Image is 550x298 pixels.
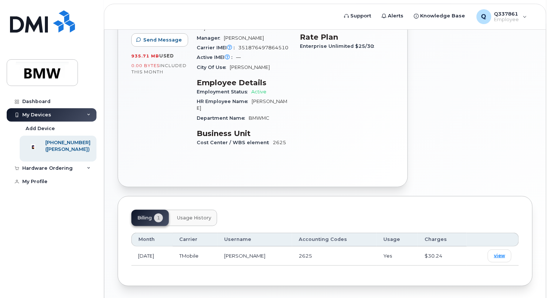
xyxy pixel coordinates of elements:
span: Department Name [197,115,249,121]
span: Alerts [388,12,404,20]
span: Support [351,12,371,20]
span: Q [481,12,487,21]
span: Knowledge Base [420,12,465,20]
span: Usage History [177,215,211,221]
span: Employee [494,17,519,23]
a: Support [339,9,377,23]
span: Active [251,89,266,95]
th: Month [131,233,173,246]
span: [PERSON_NAME] [224,35,264,41]
h3: Rate Plan [300,33,394,42]
span: [PERSON_NAME] [230,64,270,70]
span: 2625 [273,140,286,145]
div: $30.24 [425,252,460,259]
span: Cost Center / WBS element [197,140,273,145]
span: included this month [131,63,187,75]
span: 351876497864510 [238,45,288,50]
iframe: Messenger Launcher [518,266,544,292]
th: Usage [377,233,418,246]
a: view [488,249,511,262]
h3: Employee Details [197,78,291,87]
span: 2625 [299,253,312,259]
button: Send Message [131,33,188,47]
th: Accounting Codes [292,233,377,246]
span: City Of Use [197,64,230,70]
span: HR Employee Name [197,99,252,104]
span: BMWMC [249,115,269,121]
span: Carrier IMEI [197,45,238,50]
td: [PERSON_NAME] [217,246,292,266]
td: Yes [377,246,418,266]
span: Manager [197,35,224,41]
span: 935.71 MB [131,53,159,59]
span: view [494,252,505,259]
div: Q337861 [471,9,532,24]
span: — [236,54,241,60]
th: Username [217,233,292,246]
td: TMobile [173,246,217,266]
span: Active IMEI [197,54,236,60]
a: Alerts [377,9,409,23]
a: Knowledge Base [409,9,471,23]
span: Send Message [143,36,182,43]
td: [DATE] [131,246,173,266]
h3: Business Unit [197,129,291,138]
span: Employment Status [197,89,251,95]
span: 0.00 Bytes [131,63,160,68]
span: Q337861 [494,11,519,17]
span: Enterprise Unlimited $25/30 [300,43,378,49]
th: Charges [418,233,467,246]
span: used [159,53,174,59]
th: Carrier [173,233,217,246]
